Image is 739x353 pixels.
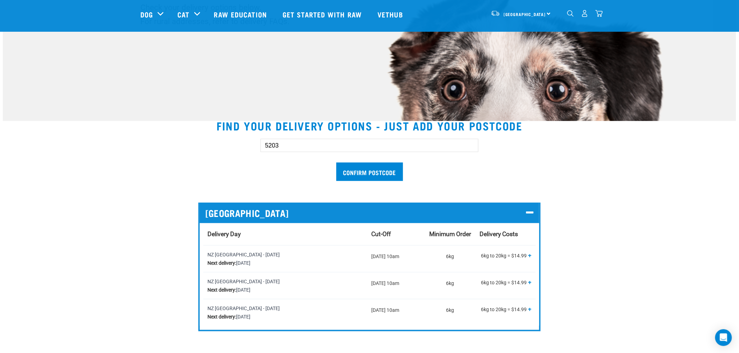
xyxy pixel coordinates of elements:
a: Vethub [371,0,412,28]
img: user.png [581,10,588,17]
strong: Next delivery: [207,314,236,320]
td: 6kg [425,299,475,326]
th: Delivery Day [203,223,367,246]
div: NZ [GEOGRAPHIC_DATA] - [DATE] [DATE] [207,277,363,294]
a: Cat [177,9,189,20]
span: [GEOGRAPHIC_DATA] [504,13,546,15]
a: Raw Education [207,0,276,28]
th: Cut-Off [367,223,425,246]
a: Get started with Raw [276,0,371,28]
button: Show all tiers [528,306,532,312]
span: + [528,252,532,259]
img: home-icon-1@2x.png [567,10,574,17]
div: NZ [GEOGRAPHIC_DATA] - [DATE] [DATE] [207,304,363,321]
p: 6kg to 20kg = $14.99 20kg to 40kg = $29.99 Over 40kg = $44.99 [480,277,532,290]
td: [DATE] 10am [367,299,425,326]
button: Show all tiers [528,253,532,258]
a: Dog [140,9,153,20]
p: 6kg to 20kg = $14.99 20kg to 40kg = $29.99 Over 40kg = $44.99 [480,250,532,263]
th: Delivery Costs [475,223,536,246]
td: 6kg [425,272,475,299]
div: NZ [GEOGRAPHIC_DATA] - [DATE] [DATE] [207,250,363,267]
span: [GEOGRAPHIC_DATA] [205,208,288,218]
p: [GEOGRAPHIC_DATA] [205,208,534,218]
input: Enter your postcode here... [261,139,478,152]
div: Open Intercom Messenger [715,329,732,346]
img: van-moving.png [491,10,500,16]
img: home-icon@2x.png [595,10,603,17]
td: [DATE] 10am [367,272,425,299]
h2: Find your delivery options - just add your postcode [11,119,728,132]
p: 6kg to 20kg = $14.99 20kg to 40kg = $29.99 Over 40kg = $44.99 [480,304,532,316]
button: Show all tiers [528,279,532,285]
td: [DATE] 10am [367,245,425,272]
input: Confirm postcode [336,163,403,181]
span: + [528,306,532,313]
span: + [528,279,532,286]
strong: Next delivery: [207,260,236,266]
th: Minimum Order [425,223,475,246]
td: 6kg [425,245,475,272]
strong: Next delivery: [207,287,236,293]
